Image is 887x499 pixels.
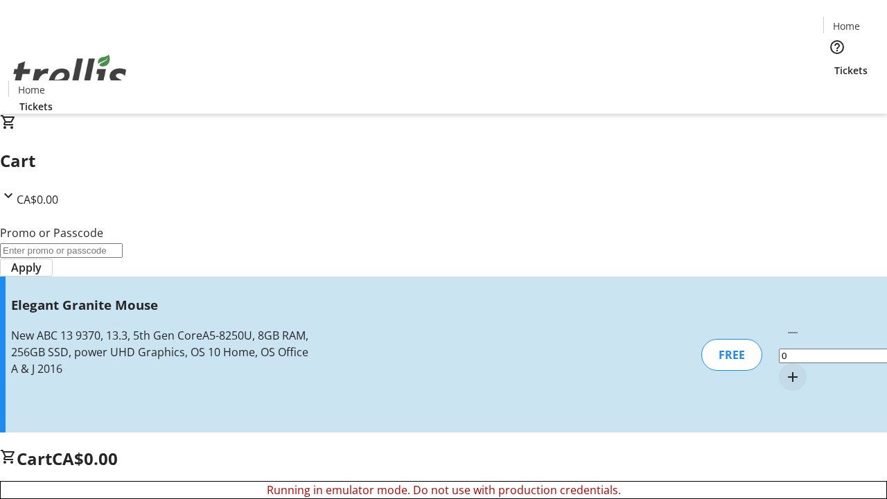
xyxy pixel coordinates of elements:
[824,19,868,33] a: Home
[823,33,851,61] button: Help
[11,259,42,276] span: Apply
[823,78,851,105] button: Cart
[11,327,314,377] div: New ABC 13 9370, 13.3, 5th Gen CoreA5-8250U, 8GB RAM, 256GB SSD, power UHD Graphics, OS 10 Home, ...
[11,295,314,315] h3: Elegant Granite Mouse
[52,447,118,470] span: CA$0.00
[834,63,868,78] span: Tickets
[833,19,860,33] span: Home
[823,63,879,78] a: Tickets
[19,99,53,114] span: Tickets
[701,339,762,371] div: FREE
[8,99,64,114] a: Tickets
[8,40,132,109] img: Orient E2E Organization XcoPUsABam's Logo
[779,363,807,391] button: Increment by one
[9,82,53,97] a: Home
[17,192,58,207] span: CA$0.00
[18,82,45,97] span: Home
